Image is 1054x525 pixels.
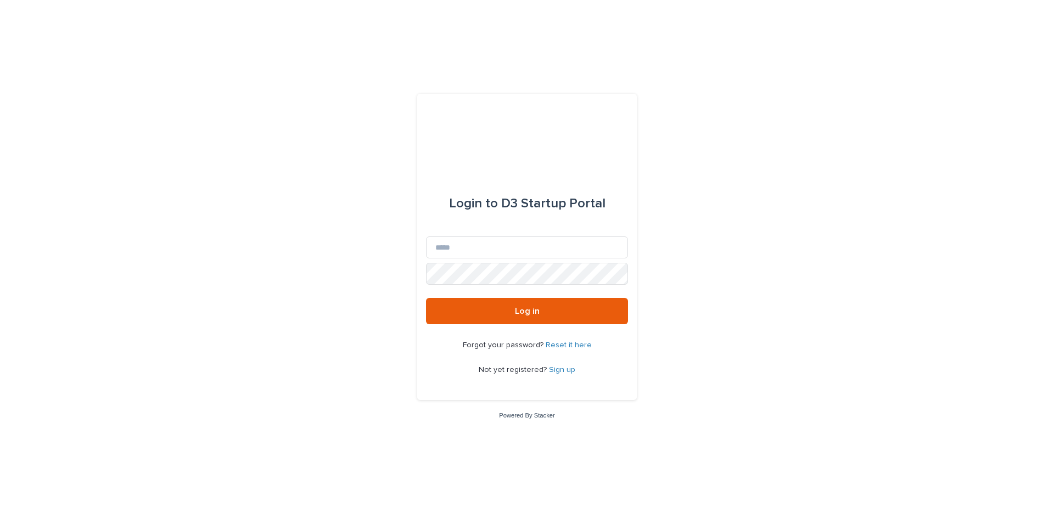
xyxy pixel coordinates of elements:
img: q0dI35fxT46jIlCv2fcp [491,120,563,153]
a: Reset it here [546,341,592,349]
span: Log in [515,307,540,315]
a: Powered By Stacker [499,412,554,419]
span: Login to [449,197,498,210]
span: Not yet registered? [479,366,549,374]
button: Log in [426,298,628,324]
a: Sign up [549,366,575,374]
div: D3 Startup Portal [449,188,606,219]
span: Forgot your password? [463,341,546,349]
